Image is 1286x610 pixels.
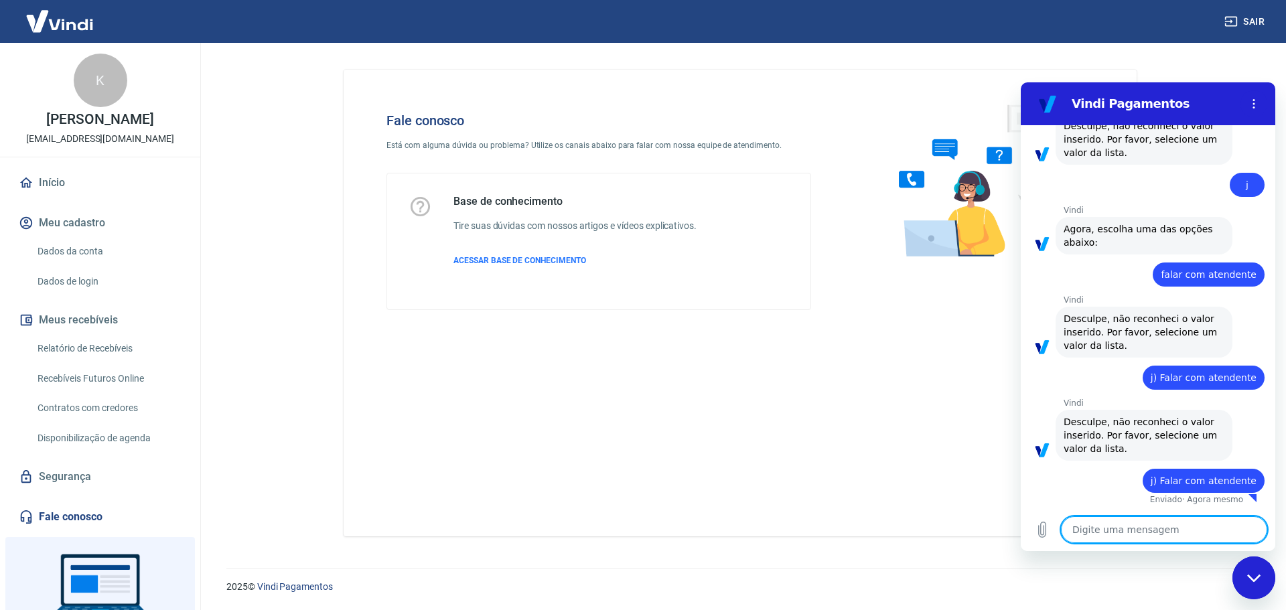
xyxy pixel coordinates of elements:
[872,91,1076,270] img: Fale conosco
[453,219,697,233] h6: Tire suas dúvidas com nossos artigos e vídeos explicativos.
[32,268,184,295] a: Dados de login
[453,254,697,266] a: ACESSAR BASE DE CONHECIMENTO
[1222,9,1270,34] button: Sair
[32,335,184,362] a: Relatório de Recebíveis
[38,21,66,32] div: v 4.0.25
[21,35,32,46] img: website_grey.svg
[453,195,697,208] h5: Base de conhecimento
[386,112,811,129] h4: Fale conosco
[35,35,192,46] div: [PERSON_NAME]: [DOMAIN_NAME]
[32,394,184,422] a: Contratos com credores
[70,79,102,88] div: Domínio
[32,365,184,392] a: Recebíveis Futuros Online
[26,132,174,146] p: [EMAIL_ADDRESS][DOMAIN_NAME]
[16,1,103,42] img: Vindi
[226,580,1254,594] p: 2025 ©
[74,54,127,107] div: K
[16,462,184,491] a: Segurança
[32,238,184,265] a: Dados da conta
[21,21,32,32] img: logo_orange.svg
[453,256,586,265] span: ACESSAR BASE DE CONHECIMENTO
[56,78,66,88] img: tab_domain_overview_orange.svg
[1232,556,1275,599] iframe: Botão para abrir a janela de mensagens, conversa em andamento
[156,79,215,88] div: Palavras-chave
[257,581,333,592] a: Vindi Pagamentos
[16,208,184,238] button: Meu cadastro
[386,139,811,151] p: Está com alguma dúvida ou problema? Utilize os canais abaixo para falar com nossa equipe de atend...
[16,502,184,532] a: Fale conosco
[32,425,184,452] a: Disponibilização de agenda
[1021,82,1275,551] iframe: Janela de mensagens
[16,168,184,198] a: Início
[46,112,153,127] p: [PERSON_NAME]
[141,78,152,88] img: tab_keywords_by_traffic_grey.svg
[16,305,184,335] button: Meus recebíveis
